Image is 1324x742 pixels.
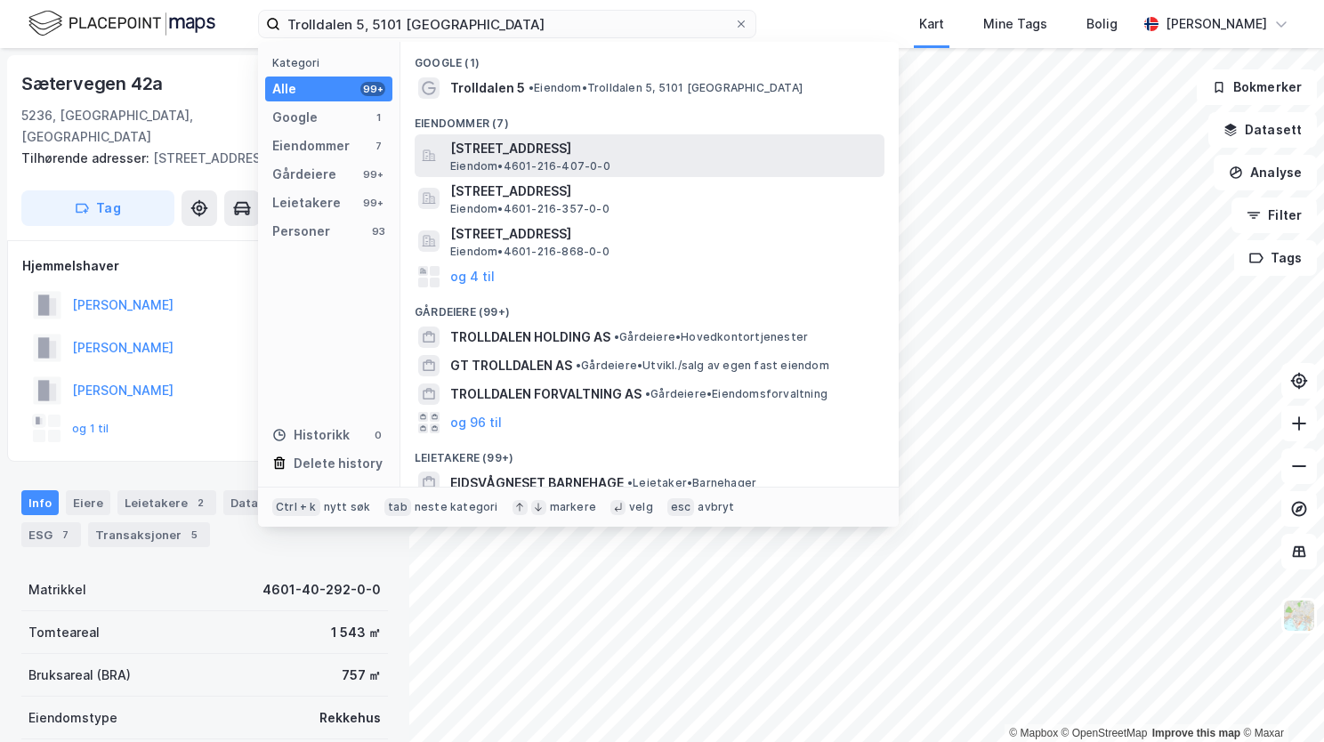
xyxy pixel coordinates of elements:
div: markere [550,500,596,514]
div: 7 [371,139,385,153]
div: Personer [272,221,330,242]
div: Ctrl + k [272,498,320,516]
div: neste kategori [415,500,498,514]
div: Eiendommer [272,135,350,157]
div: Kategori [272,56,392,69]
button: Filter [1231,198,1317,233]
div: nytt søk [324,500,371,514]
button: Bokmerker [1197,69,1317,105]
div: Eiere [66,490,110,515]
input: Søk på adresse, matrikkel, gårdeiere, leietakere eller personer [280,11,734,37]
div: 1 [371,110,385,125]
span: • [645,387,650,400]
a: Improve this map [1152,727,1240,739]
div: Rekkehus [319,707,381,729]
button: Tags [1234,240,1317,276]
span: [STREET_ADDRESS] [450,223,877,245]
div: Sætervegen 42a [21,69,166,98]
div: 99+ [360,196,385,210]
div: Alle [272,78,296,100]
div: Eiendommer (7) [400,102,899,134]
div: [PERSON_NAME] [1166,13,1267,35]
div: velg [629,500,653,514]
button: og 96 til [450,412,502,433]
span: Trolldalen 5 [450,77,525,99]
span: Eiendom • 4601-216-357-0-0 [450,202,610,216]
div: tab [384,498,411,516]
div: 7 [56,526,74,544]
span: EIDSVÅGNESET BARNEHAGE [450,472,624,494]
div: Google (1) [400,42,899,74]
div: Bruksareal (BRA) [28,665,131,686]
div: 5236, [GEOGRAPHIC_DATA], [GEOGRAPHIC_DATA] [21,105,298,148]
span: [STREET_ADDRESS] [450,138,877,159]
button: Datasett [1208,112,1317,148]
span: • [627,476,633,489]
span: Gårdeiere • Eiendomsforvaltning [645,387,827,401]
span: GT TROLLDALEN AS [450,355,572,376]
span: • [614,330,619,343]
div: Historikk [272,424,350,446]
div: 2 [191,494,209,512]
div: Tomteareal [28,622,100,643]
div: Google [272,107,318,128]
a: Mapbox [1009,727,1058,739]
span: • [576,359,581,372]
div: 5 [185,526,203,544]
div: 757 ㎡ [342,665,381,686]
span: [STREET_ADDRESS] [450,181,877,202]
span: Gårdeiere • Hovedkontortjenester [614,330,808,344]
div: [STREET_ADDRESS] [21,148,374,169]
div: Mine Tags [983,13,1047,35]
img: Z [1282,599,1316,633]
div: 99+ [360,82,385,96]
span: Gårdeiere • Utvikl./salg av egen fast eiendom [576,359,829,373]
div: Kart [919,13,944,35]
iframe: Chat Widget [1235,657,1324,742]
div: Datasett [223,490,290,515]
span: Eiendom • 4601-216-868-0-0 [450,245,610,259]
div: Leietakere [272,192,341,214]
div: Hjemmelshaver [22,255,387,277]
div: Eiendomstype [28,707,117,729]
div: Transaksjoner [88,522,210,547]
button: Tag [21,190,174,226]
div: Gårdeiere (99+) [400,291,899,323]
div: 1 543 ㎡ [331,622,381,643]
span: Eiendom • Trolldalen 5, 5101 [GEOGRAPHIC_DATA] [529,81,803,95]
div: Delete history [294,453,383,474]
span: • [529,81,534,94]
span: Eiendom • 4601-216-407-0-0 [450,159,610,173]
div: 0 [371,428,385,442]
img: logo.f888ab2527a4732fd821a326f86c7f29.svg [28,8,215,39]
div: Matrikkel [28,579,86,601]
div: Leietakere (99+) [400,437,899,469]
div: Leietakere [117,490,216,515]
span: TROLLDALEN HOLDING AS [450,327,610,348]
div: 4601-40-292-0-0 [262,579,381,601]
div: esc [667,498,695,516]
a: OpenStreetMap [1062,727,1148,739]
div: Info [21,490,59,515]
button: Analyse [1214,155,1317,190]
div: ESG [21,522,81,547]
span: Tilhørende adresser: [21,150,153,165]
div: avbryt [698,500,734,514]
div: Bolig [1086,13,1118,35]
button: og 4 til [450,266,495,287]
div: 93 [371,224,385,238]
div: 99+ [360,167,385,181]
span: TROLLDALEN FORVALTNING AS [450,383,642,405]
span: Leietaker • Barnehager [627,476,756,490]
div: Gårdeiere [272,164,336,185]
